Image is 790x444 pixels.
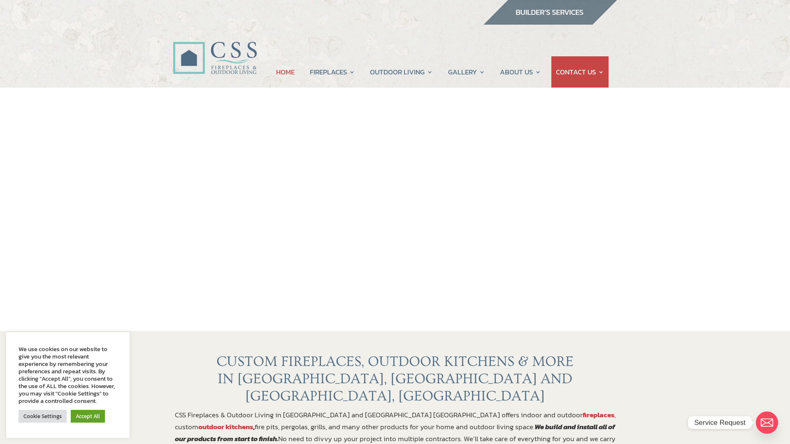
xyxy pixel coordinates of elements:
[173,19,257,79] img: CSS Fireplaces & Outdoor Living (Formerly Construction Solutions & Supply)- Jacksonville Ormond B...
[310,56,355,88] a: FIREPLACES
[19,410,67,423] a: Cookie Settings
[198,421,255,432] strong: ,
[173,353,617,409] h1: CUSTOM FIREPLACES, OUTDOOR KITCHENS & MORE IN [GEOGRAPHIC_DATA], [GEOGRAPHIC_DATA] AND [GEOGRAPHI...
[483,17,617,28] a: builder services construction supply
[556,56,604,88] a: CONTACT US
[500,56,541,88] a: ABOUT US
[583,409,614,420] a: fireplaces
[370,56,433,88] a: OUTDOOR LIVING
[276,56,295,88] a: HOME
[756,412,778,434] a: Email
[19,345,117,405] div: We use cookies on our website to give you the most relevant experience by remembering your prefer...
[448,56,485,88] a: GALLERY
[71,410,105,423] a: Accept All
[198,421,253,432] a: outdoor kitchens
